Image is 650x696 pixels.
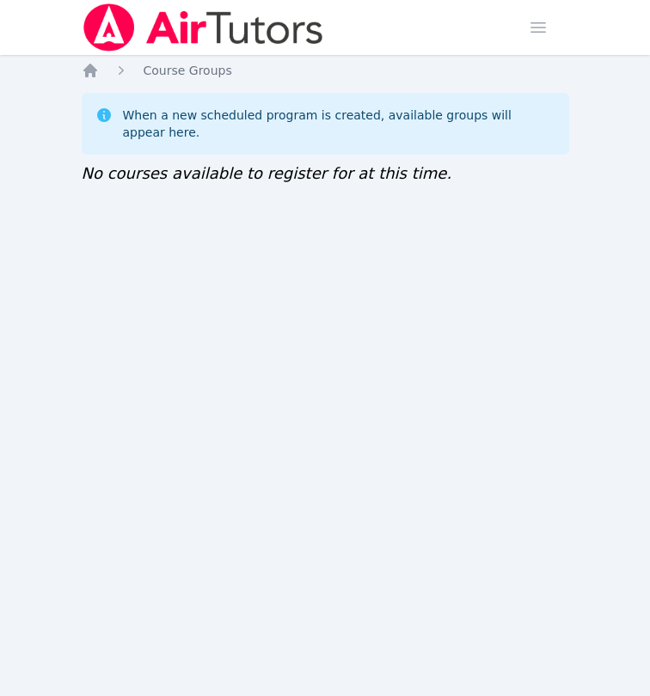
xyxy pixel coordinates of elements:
div: When a new scheduled program is created, available groups will appear here. [123,107,555,141]
span: No courses available to register for at this time. [82,164,452,182]
img: Air Tutors [82,3,325,52]
a: Course Groups [144,62,232,79]
nav: Breadcrumb [82,62,569,79]
span: Course Groups [144,64,232,77]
